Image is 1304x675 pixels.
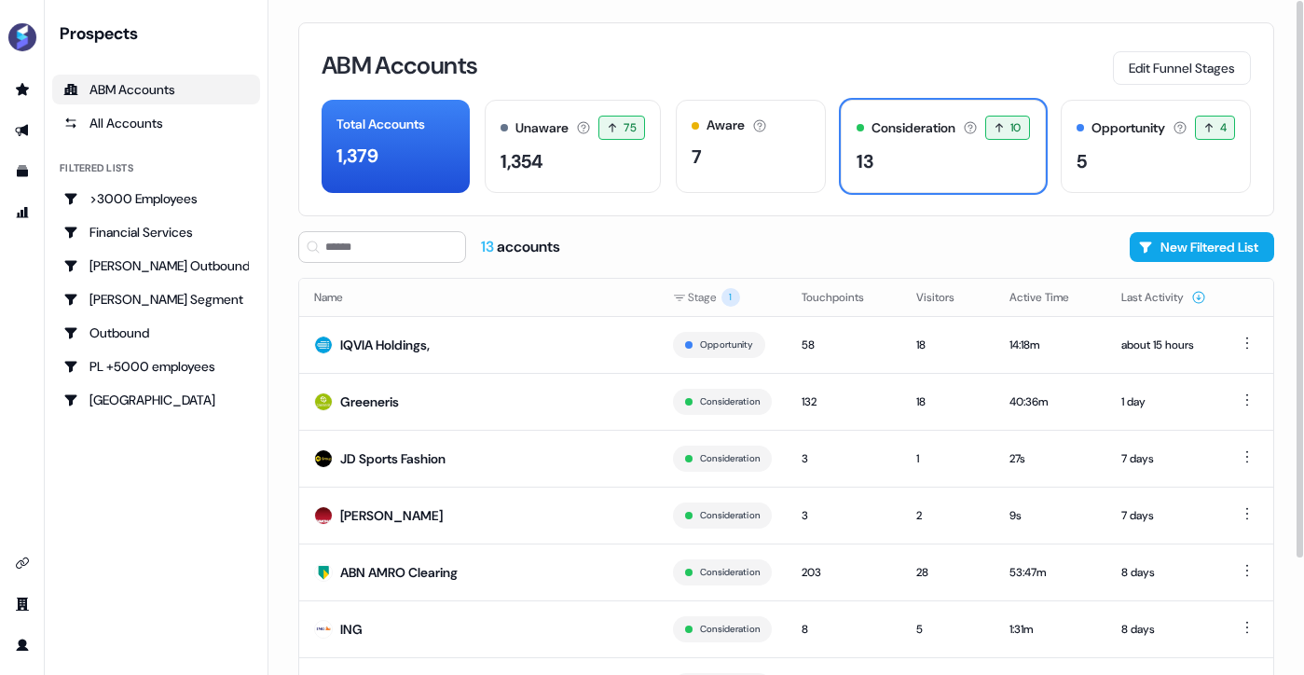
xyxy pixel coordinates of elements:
a: Go to PL +5000 employees [52,351,260,381]
a: Go to Financial Services [52,217,260,247]
div: 2 [916,506,980,525]
button: Opportunity [700,337,753,353]
button: Consideration [700,564,760,581]
a: Go to Kasper's Segment [52,284,260,314]
div: accounts [481,237,560,257]
a: Go to outbound experience [7,116,37,145]
button: Consideration [700,393,760,410]
a: Go to Kasper's Outbound [52,251,260,281]
div: Greeneris [340,393,399,411]
div: [PERSON_NAME] Outbound [63,256,249,275]
button: Last Activity [1121,281,1206,314]
div: 9s [1009,506,1091,525]
div: Total Accounts [336,115,425,134]
a: Go to >3000 Employees [52,184,260,214]
div: about 15 hours [1121,336,1206,354]
button: Visitors [916,281,977,314]
div: 8 [802,620,886,639]
div: 132 [802,393,886,411]
div: 5 [1077,147,1087,175]
div: JD Sports Fashion [340,449,446,468]
div: 18 [916,336,980,354]
div: 8 days [1121,563,1206,582]
a: All accounts [52,108,260,138]
div: 5 [916,620,980,639]
div: ABN AMRO Clearing [340,563,458,582]
div: Opportunity [1091,118,1165,138]
div: >3000 Employees [63,189,249,208]
div: ABM Accounts [63,80,249,99]
div: 203 [802,563,886,582]
div: Outbound [63,324,249,342]
div: 1 [916,449,980,468]
span: 13 [481,237,497,256]
button: Touchpoints [802,281,886,314]
div: 58 [802,336,886,354]
div: PL +5000 employees [63,357,249,376]
div: Financial Services [63,223,249,241]
button: Active Time [1009,281,1091,314]
div: 7 days [1121,449,1206,468]
div: Unaware [515,118,569,138]
span: 10 [1010,118,1022,137]
div: 7 [692,143,702,171]
a: Go to Poland [52,385,260,415]
div: 1,379 [336,142,378,170]
a: Go to integrations [7,548,37,578]
a: Go to Outbound [52,318,260,348]
button: Consideration [700,450,760,467]
div: 40:36m [1009,393,1091,411]
span: 75 [624,118,637,137]
div: All Accounts [63,114,249,132]
button: Edit Funnel Stages [1113,51,1251,85]
th: Name [299,279,658,316]
a: Go to profile [7,630,37,660]
div: 7 days [1121,506,1206,525]
a: ABM Accounts [52,75,260,104]
div: 8 days [1121,620,1206,639]
div: 28 [916,563,980,582]
a: Go to prospects [7,75,37,104]
div: ING [340,620,363,639]
a: Go to team [7,589,37,619]
div: [GEOGRAPHIC_DATA] [63,391,249,409]
div: 53:47m [1009,563,1091,582]
div: 13 [857,147,873,175]
span: 1 [721,288,740,307]
div: Consideration [872,118,955,138]
div: 1,354 [501,147,543,175]
button: Consideration [700,621,760,638]
div: 1:31m [1009,620,1091,639]
div: 3 [802,449,886,468]
div: [PERSON_NAME] [340,506,443,525]
div: 18 [916,393,980,411]
div: Stage [673,288,772,307]
div: [PERSON_NAME] Segment [63,290,249,309]
div: 27s [1009,449,1091,468]
div: Aware [707,116,745,135]
button: New Filtered List [1130,232,1274,262]
button: Consideration [700,507,760,524]
h3: ABM Accounts [322,53,477,77]
span: 4 [1220,118,1227,137]
div: Filtered lists [60,160,133,176]
div: IQVIA Holdings, [340,336,430,354]
div: 1 day [1121,393,1206,411]
div: Prospects [60,22,260,45]
div: 14:18m [1009,336,1091,354]
div: 3 [802,506,886,525]
a: Go to templates [7,157,37,186]
a: Go to attribution [7,198,37,227]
